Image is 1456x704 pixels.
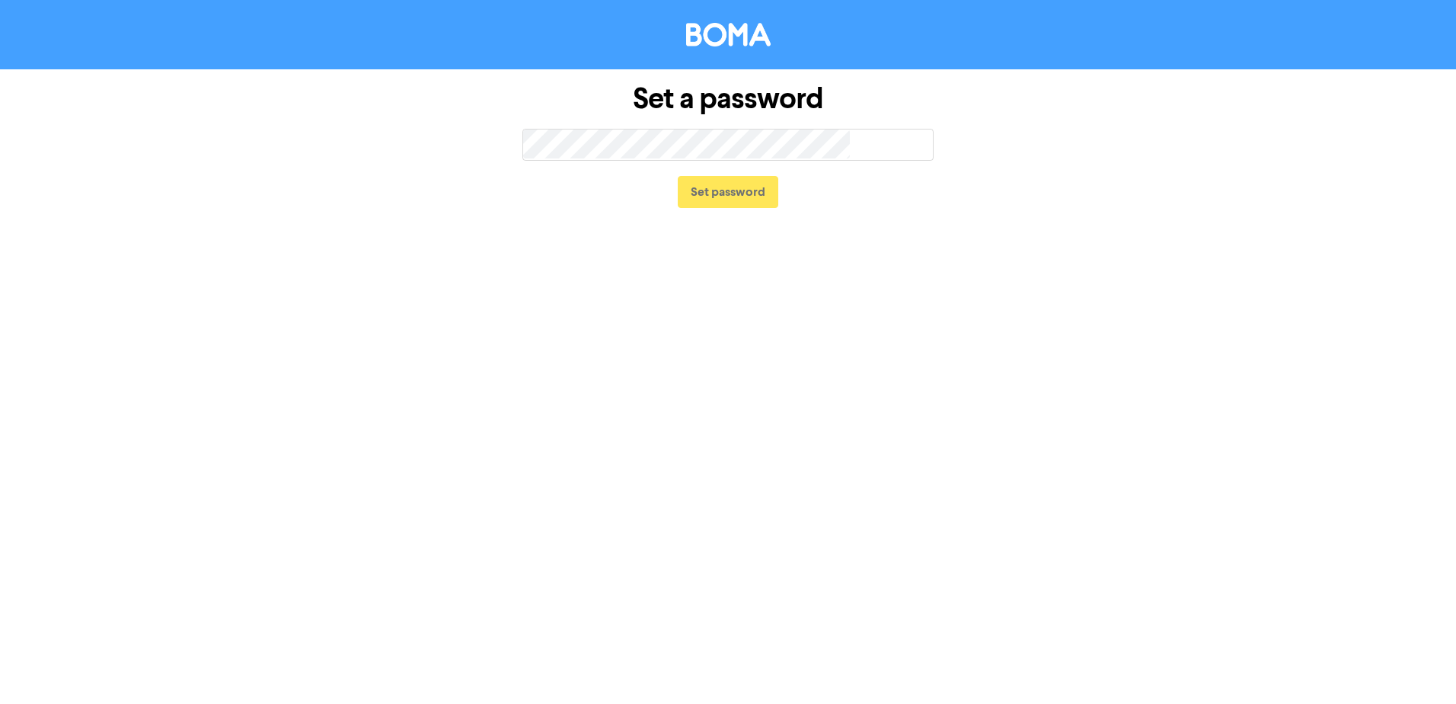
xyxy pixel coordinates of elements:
[810,127,933,162] span: too short
[686,23,771,46] img: BOMA Logo
[522,82,934,117] h1: Set a password
[678,176,778,208] button: Set password
[1380,631,1456,704] iframe: Chat Widget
